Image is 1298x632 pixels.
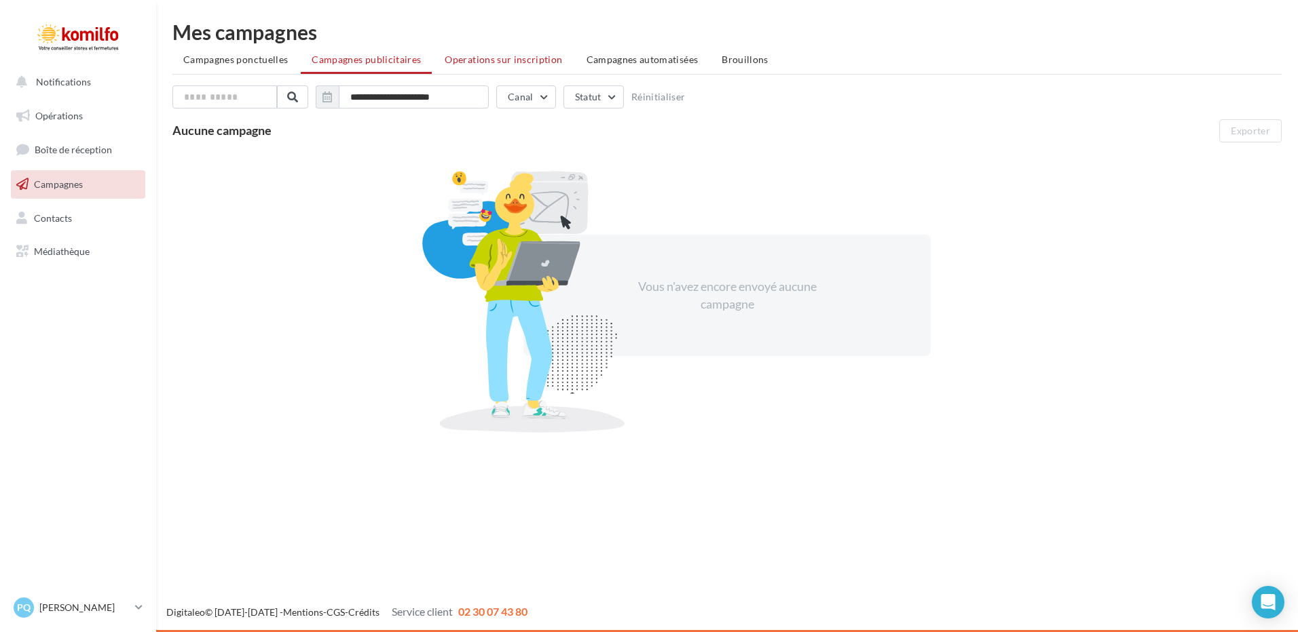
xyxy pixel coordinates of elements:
[35,110,83,121] span: Opérations
[8,170,148,199] a: Campagnes
[610,278,844,313] div: Vous n'avez encore envoyé aucune campagne
[563,85,624,108] button: Statut
[34,245,90,257] span: Médiathèque
[496,85,556,108] button: Canal
[17,601,31,614] span: PQ
[392,605,453,618] span: Service client
[8,102,148,130] a: Opérations
[172,22,1282,42] div: Mes campagnes
[445,54,562,65] span: Operations sur inscription
[1219,119,1282,142] button: Exporter
[166,606,205,618] a: Digitaleo
[283,606,323,618] a: Mentions
[39,601,130,614] p: [PERSON_NAME]
[458,605,527,618] span: 02 30 07 43 80
[587,54,699,65] span: Campagnes automatisées
[8,237,148,266] a: Médiathèque
[34,178,83,190] span: Campagnes
[36,76,91,87] span: Notifications
[722,54,768,65] span: Brouillons
[172,123,272,138] span: Aucune campagne
[631,92,686,102] button: Réinitialiser
[8,68,143,96] button: Notifications
[327,606,345,618] a: CGS
[34,212,72,223] span: Contacts
[348,606,379,618] a: Crédits
[8,204,148,233] a: Contacts
[11,595,145,620] a: PQ [PERSON_NAME]
[8,135,148,164] a: Boîte de réception
[183,54,288,65] span: Campagnes ponctuelles
[35,144,112,155] span: Boîte de réception
[1252,586,1284,618] div: Open Intercom Messenger
[166,606,527,618] span: © [DATE]-[DATE] - - -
